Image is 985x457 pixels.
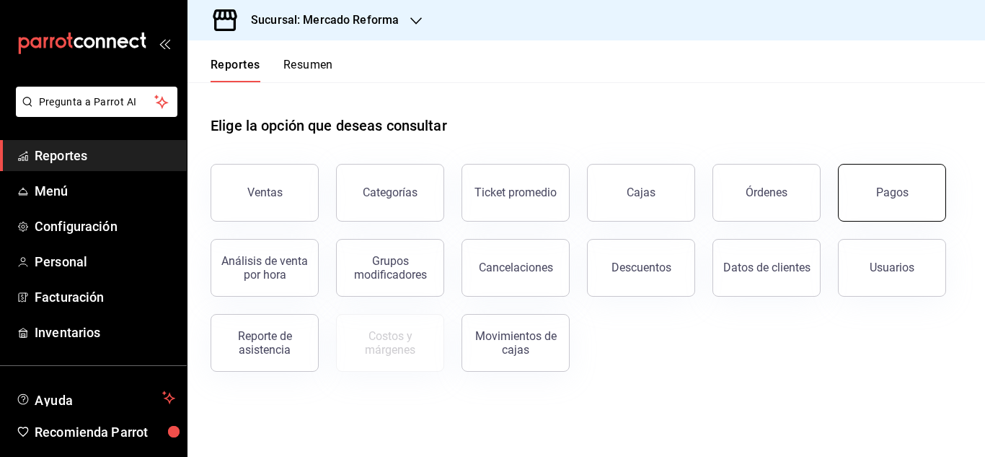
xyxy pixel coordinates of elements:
button: Grupos modificadores [336,239,444,297]
div: Categorías [363,186,418,199]
div: Pagos [876,186,909,199]
span: Configuración [35,217,175,236]
div: navigation tabs [211,58,333,82]
button: Cancelaciones [461,239,570,297]
button: Reporte de asistencia [211,314,319,372]
div: Ticket promedio [474,186,557,199]
span: Ayuda [35,389,156,406]
div: Descuentos [611,261,671,274]
h3: Sucursal: Mercado Reforma [239,12,399,29]
span: Inventarios [35,323,175,342]
div: Reporte de asistencia [220,329,309,357]
button: Reportes [211,58,260,82]
a: Pregunta a Parrot AI [10,105,177,120]
div: Análisis de venta por hora [220,254,309,282]
button: Usuarios [838,239,946,297]
button: Descuentos [587,239,695,297]
div: Cancelaciones [479,261,553,274]
button: Datos de clientes [712,239,821,297]
button: Análisis de venta por hora [211,239,319,297]
button: Contrata inventarios para ver este reporte [336,314,444,372]
button: Pregunta a Parrot AI [16,87,177,117]
button: Ticket promedio [461,164,570,222]
button: Movimientos de cajas [461,314,570,372]
div: Usuarios [870,261,914,274]
div: Costos y márgenes [345,329,435,357]
div: Cajas [627,184,656,201]
button: Categorías [336,164,444,222]
span: Reportes [35,146,175,165]
span: Recomienda Parrot [35,422,175,442]
button: Resumen [283,58,333,82]
div: Grupos modificadores [345,254,435,282]
div: Datos de clientes [723,261,810,274]
button: Ventas [211,164,319,222]
button: Órdenes [712,164,821,222]
a: Cajas [587,164,695,222]
div: Ventas [247,186,283,199]
span: Facturación [35,287,175,307]
span: Menú [35,181,175,201]
button: Pagos [838,164,946,222]
button: open_drawer_menu [159,38,170,49]
h1: Elige la opción que deseas consultar [211,115,447,136]
div: Órdenes [746,186,787,199]
div: Movimientos de cajas [471,329,560,357]
span: Pregunta a Parrot AI [39,95,155,110]
span: Personal [35,252,175,271]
